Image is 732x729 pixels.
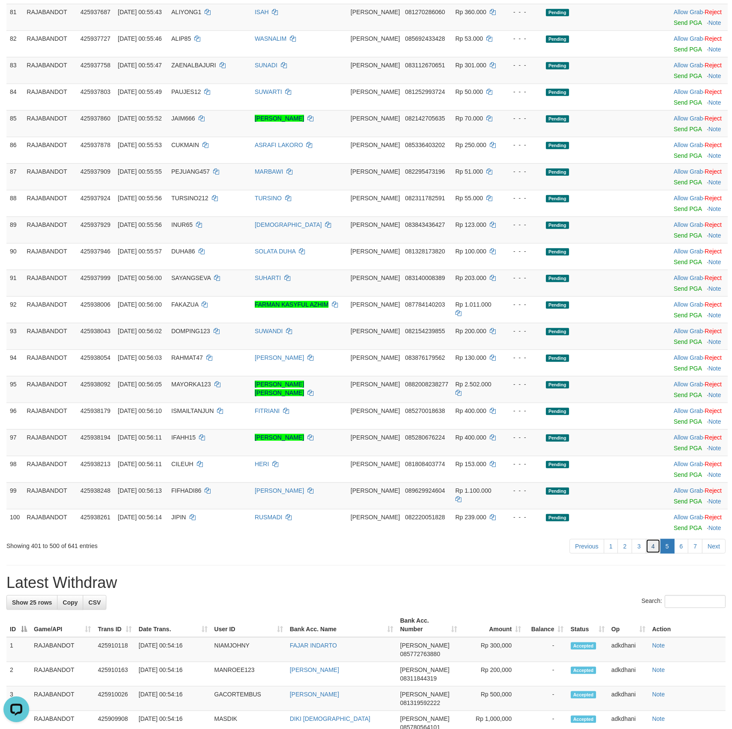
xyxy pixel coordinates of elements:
a: Send PGA [674,365,702,372]
span: Pending [546,248,569,256]
span: JAIM666 [172,115,195,122]
span: Rp 70.000 [455,115,483,122]
span: [DATE] 00:56:00 [118,274,162,281]
td: RAJABANDOT [23,30,77,57]
span: [DATE] 00:56:00 [118,301,162,308]
a: Allow Grab [674,461,703,467]
a: Note [708,338,721,345]
span: Copy 081252993724 to clipboard [405,88,445,95]
div: - - - [506,274,539,282]
span: · [674,195,705,202]
span: 425938043 [80,328,110,334]
a: Send PGA [674,152,702,159]
span: · [674,35,705,42]
span: Copy 083112670651 to clipboard [405,62,445,69]
span: Rp 53.000 [455,35,483,42]
span: PAUJES12 [172,88,201,95]
td: 84 [6,84,23,110]
span: · [674,328,705,334]
span: 425938054 [80,354,110,361]
span: RAHMAT47 [172,354,203,361]
a: Reject [705,168,722,175]
span: ALIYONG1 [172,9,202,15]
td: 94 [6,349,23,376]
td: RAJABANDOT [23,84,77,110]
a: [PERSON_NAME] [290,691,339,698]
th: User ID: activate to sort column ascending [211,613,286,637]
a: Note [708,285,721,292]
a: Send PGA [674,524,702,531]
a: Note [708,471,721,478]
td: · [670,30,728,57]
span: DOMPING123 [172,328,210,334]
td: RAJABANDOT [23,323,77,349]
a: Note [708,392,721,398]
span: · [674,168,705,175]
a: Copy [57,595,83,610]
a: Note [708,72,721,79]
td: · [670,243,728,270]
a: Send PGA [674,126,702,133]
button: Open LiveChat chat widget [3,3,29,29]
a: Note [652,691,665,698]
a: ISAH [255,9,269,15]
span: [DATE] 00:55:55 [118,168,162,175]
span: [DATE] 00:55:57 [118,248,162,255]
a: Allow Grab [674,487,703,494]
span: [PERSON_NAME] [351,142,400,148]
a: Allow Grab [674,168,703,175]
td: · [670,137,728,163]
a: Note [708,498,721,505]
td: · [670,323,728,349]
span: Rp 55.000 [455,195,483,202]
span: · [674,88,705,95]
div: - - - [506,327,539,335]
a: [PERSON_NAME] [PERSON_NAME] [255,381,304,396]
span: Copy 083843436427 to clipboard [405,221,445,228]
a: Reject [705,9,722,15]
a: Note [708,152,721,159]
div: - - - [506,300,539,309]
a: FAJAR INDARTO [290,642,337,649]
div: - - - [506,167,539,176]
a: [DEMOGRAPHIC_DATA] [255,221,322,228]
span: Rp 51.000 [455,168,483,175]
input: Search: [665,595,726,608]
td: · [670,57,728,84]
span: [PERSON_NAME] [351,274,400,281]
a: Note [652,666,665,673]
a: Send PGA [674,72,702,79]
a: Send PGA [674,338,702,345]
a: Reject [705,62,722,69]
div: - - - [506,220,539,229]
label: Search: [642,595,726,608]
td: · [670,190,728,217]
a: Send PGA [674,312,702,319]
td: RAJABANDOT [23,270,77,296]
td: · [670,296,728,323]
span: ALIP85 [172,35,191,42]
span: FAKAZUA [172,301,199,308]
a: Reject [705,487,722,494]
a: Show 25 rows [6,595,57,610]
th: Op: activate to sort column ascending [608,613,649,637]
span: [DATE] 00:56:02 [118,328,162,334]
a: SUWARTI [255,88,282,95]
a: SUWANDI [255,328,283,334]
span: Pending [546,142,569,149]
span: Copy 085336403202 to clipboard [405,142,445,148]
td: 81 [6,4,23,30]
span: · [674,9,705,15]
a: Send PGA [674,498,702,505]
td: · [670,270,728,296]
div: - - - [506,114,539,123]
th: Bank Acc. Number: activate to sort column ascending [397,613,461,637]
td: RAJABANDOT [23,4,77,30]
span: 425937758 [80,62,110,69]
span: Copy 085692433428 to clipboard [405,35,445,42]
span: Pending [546,9,569,16]
span: [DATE] 00:55:46 [118,35,162,42]
a: Previous [569,539,604,554]
span: ZAENALBAJURI [172,62,216,69]
span: [PERSON_NAME] [351,221,400,228]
